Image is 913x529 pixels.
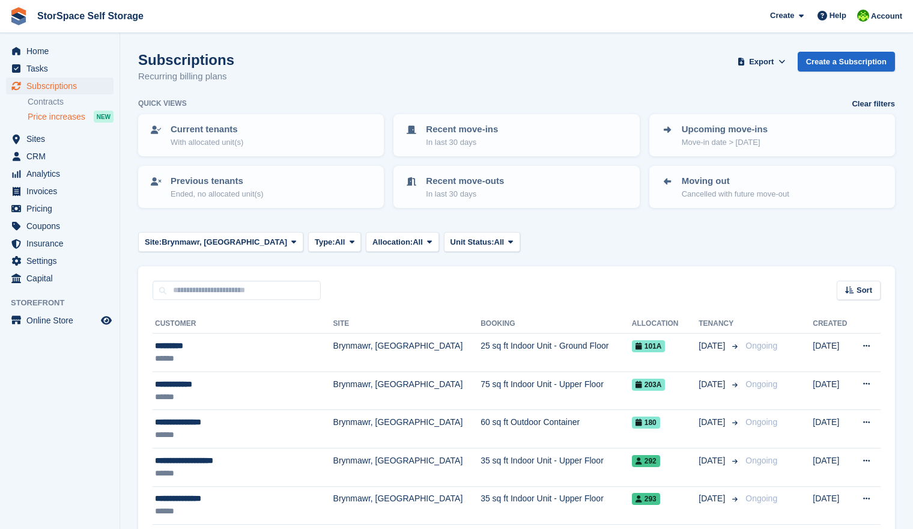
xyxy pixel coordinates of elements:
[813,486,852,525] td: [DATE]
[6,60,114,77] a: menu
[735,52,788,72] button: Export
[26,312,99,329] span: Online Store
[852,98,895,110] a: Clear filters
[171,188,264,200] p: Ended, no allocated unit(s)
[395,115,638,155] a: Recent move-ins In last 30 days
[699,454,727,467] span: [DATE]
[26,43,99,60] span: Home
[632,493,660,505] span: 293
[26,130,99,147] span: Sites
[333,372,481,410] td: Brynmawr, [GEOGRAPHIC_DATA]
[682,188,789,200] p: Cancelled with future move-out
[145,236,162,248] span: Site:
[138,52,234,68] h1: Subscriptions
[26,60,99,77] span: Tasks
[450,236,494,248] span: Unit Status:
[745,341,777,350] span: Ongoing
[26,200,99,217] span: Pricing
[632,314,699,334] th: Allocation
[699,314,741,334] th: Tenancy
[32,6,148,26] a: StorSpace Self Storage
[481,448,632,486] td: 35 sq ft Indoor Unit - Upper Floor
[813,314,852,334] th: Created
[857,284,872,296] span: Sort
[171,174,264,188] p: Previous tenants
[6,148,114,165] a: menu
[699,416,727,429] span: [DATE]
[6,165,114,182] a: menu
[6,78,114,94] a: menu
[6,218,114,234] a: menu
[28,96,114,108] a: Contracts
[333,314,481,334] th: Site
[682,123,768,136] p: Upcoming move-ins
[632,340,666,352] span: 101a
[749,56,774,68] span: Export
[830,10,846,22] span: Help
[162,236,287,248] span: Brynmawr, [GEOGRAPHIC_DATA]
[333,486,481,525] td: Brynmawr, [GEOGRAPHIC_DATA]
[138,98,187,109] h6: Quick views
[333,448,481,486] td: Brynmawr, [GEOGRAPHIC_DATA]
[682,136,768,148] p: Move-in date > [DATE]
[813,448,852,486] td: [DATE]
[745,494,777,503] span: Ongoing
[481,314,632,334] th: Booking
[28,111,85,123] span: Price increases
[6,252,114,269] a: menu
[413,236,423,248] span: All
[682,174,789,188] p: Moving out
[651,115,894,155] a: Upcoming move-ins Move-in date > [DATE]
[94,111,114,123] div: NEW
[315,236,335,248] span: Type:
[6,130,114,147] a: menu
[494,236,505,248] span: All
[26,252,99,269] span: Settings
[481,410,632,448] td: 60 sq ft Outdoor Container
[138,232,303,252] button: Site: Brynmawr, [GEOGRAPHIC_DATA]
[26,218,99,234] span: Coupons
[6,43,114,60] a: menu
[745,456,777,465] span: Ongoing
[632,379,666,391] span: 203a
[138,70,234,84] p: Recurring billing plans
[10,7,28,25] img: stora-icon-8386f47178a22dfd0bd8f6a31ec36ba5ce8667c1dd55bd0f319d3a0aa187defe.svg
[798,52,895,72] a: Create a Subscription
[632,455,660,467] span: 292
[139,115,383,155] a: Current tenants With allocated unit(s)
[139,167,383,207] a: Previous tenants Ended, no allocated unit(s)
[366,232,439,252] button: Allocation: All
[26,183,99,200] span: Invoices
[11,297,120,309] span: Storefront
[481,334,632,372] td: 25 sq ft Indoor Unit - Ground Floor
[6,183,114,200] a: menu
[481,486,632,525] td: 35 sq ft Indoor Unit - Upper Floor
[6,200,114,217] a: menu
[632,417,660,429] span: 180
[426,174,504,188] p: Recent move-outs
[335,236,345,248] span: All
[444,232,520,252] button: Unit Status: All
[813,372,852,410] td: [DATE]
[28,110,114,123] a: Price increases NEW
[6,312,114,329] a: menu
[699,378,727,391] span: [DATE]
[426,123,498,136] p: Recent move-ins
[770,10,794,22] span: Create
[813,410,852,448] td: [DATE]
[6,235,114,252] a: menu
[26,148,99,165] span: CRM
[26,78,99,94] span: Subscriptions
[6,270,114,287] a: menu
[171,136,243,148] p: With allocated unit(s)
[813,334,852,372] td: [DATE]
[426,136,498,148] p: In last 30 days
[745,417,777,427] span: Ongoing
[699,492,727,505] span: [DATE]
[171,123,243,136] p: Current tenants
[426,188,504,200] p: In last 30 days
[699,340,727,352] span: [DATE]
[26,270,99,287] span: Capital
[308,232,361,252] button: Type: All
[153,314,333,334] th: Customer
